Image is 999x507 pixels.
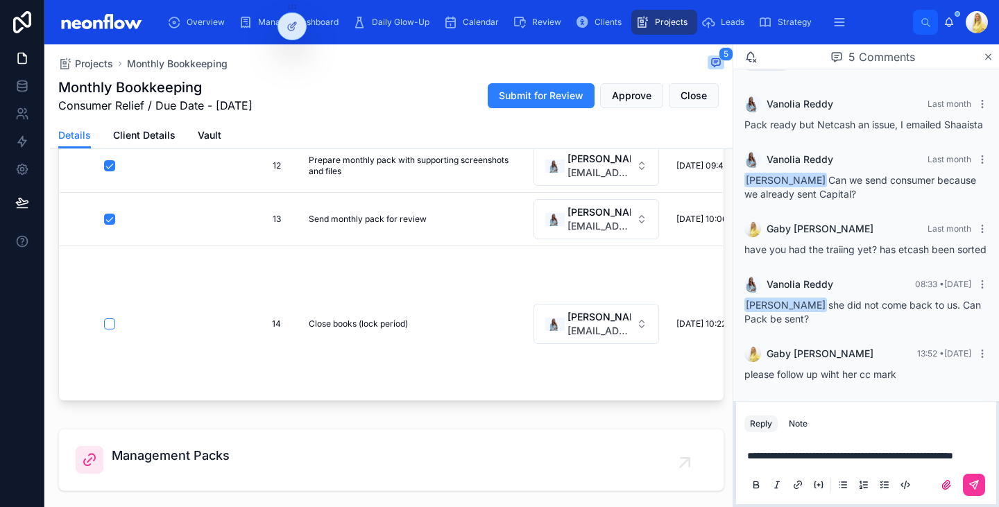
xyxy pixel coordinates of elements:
span: Projects [655,17,688,28]
a: Client Details [113,123,176,151]
button: 5 [708,55,724,72]
h1: Monthly Bookkeeping [58,78,253,97]
span: 5 [719,47,733,61]
span: [PERSON_NAME] [744,298,827,312]
a: Calendar [439,10,509,35]
a: Monthly Bookkeeping [127,57,228,71]
div: Note [789,418,808,429]
span: [PERSON_NAME] [567,205,631,219]
span: 13:52 • [DATE] [917,348,971,359]
span: Last month [928,98,971,109]
span: Strategy [778,17,812,28]
span: Vanolia Reddy [767,153,833,166]
button: Select Button [533,146,659,186]
span: Can we send consumer because we already sent Capital? [744,174,976,200]
button: Select Button [533,304,659,344]
span: Manager Dashboard [258,17,339,28]
span: Daily Glow-Up [372,17,429,28]
span: Gaby [PERSON_NAME] [767,222,873,236]
span: 13 [205,214,281,225]
span: Client Details [113,128,176,142]
a: Management Packs [59,429,724,490]
span: Gaby [PERSON_NAME] [767,347,873,361]
span: Consumer Relief / Due Date - [DATE] [58,97,253,114]
span: Management Packs [112,446,230,465]
a: Overview [163,10,234,35]
a: Strategy [754,10,821,35]
span: Vanolia Reddy [767,97,833,111]
button: Select Button [533,199,659,239]
button: Close [669,83,719,108]
span: [EMAIL_ADDRESS][DOMAIN_NAME] [567,324,631,338]
button: Note [783,415,813,432]
a: Leads [697,10,754,35]
a: Projects [58,57,113,71]
div: scrollable content [157,7,913,37]
span: Projects [75,57,113,71]
span: Vault [198,128,221,142]
span: [DATE] 10:22 [676,318,726,329]
span: [PERSON_NAME] [567,310,631,324]
button: Approve [600,83,663,108]
span: Clients [595,17,622,28]
span: Calendar [463,17,499,28]
span: [EMAIL_ADDRESS][DOMAIN_NAME] [567,166,631,180]
a: Review [509,10,571,35]
span: [EMAIL_ADDRESS][DOMAIN_NAME] [567,219,631,233]
span: Last month [928,154,971,164]
span: 5 Comments [848,49,915,65]
span: Send monthly pack for review [309,214,427,225]
span: [PERSON_NAME] [567,152,631,166]
span: Close [681,89,707,103]
a: Vault [198,123,221,151]
span: please follow up wiht her cc mark [744,368,896,380]
span: Review [532,17,561,28]
span: Last month [928,223,971,234]
span: 12 [205,160,281,171]
span: Details [58,128,91,142]
button: Submit for Review [488,83,595,108]
span: [DATE] 09:49 [676,160,728,171]
span: Leads [721,17,744,28]
span: [PERSON_NAME] [744,173,827,187]
a: Manager Dashboard [234,10,348,35]
span: Close books (lock period) [309,318,408,329]
span: Pack ready but Netcash an issue, I emailed Shaaista [744,119,983,130]
button: Reply [744,415,778,432]
span: 14 [205,318,281,329]
a: Projects [631,10,697,35]
span: Vanolia Reddy [767,277,833,291]
img: App logo [55,11,146,33]
span: Submit for Review [499,89,583,103]
span: have you had the traiing yet? has etcash been sorted [744,243,987,255]
a: Daily Glow-Up [348,10,439,35]
span: she did not come back to us. Can Pack be sent? [744,299,981,325]
span: [DATE] 10:06 [676,214,727,225]
span: 08:33 • [DATE] [915,279,971,289]
span: Prepare monthly pack with supporting screenshots and files [309,155,511,177]
a: Clients [571,10,631,35]
a: Details [58,123,91,149]
span: Overview [187,17,225,28]
span: Approve [612,89,651,103]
